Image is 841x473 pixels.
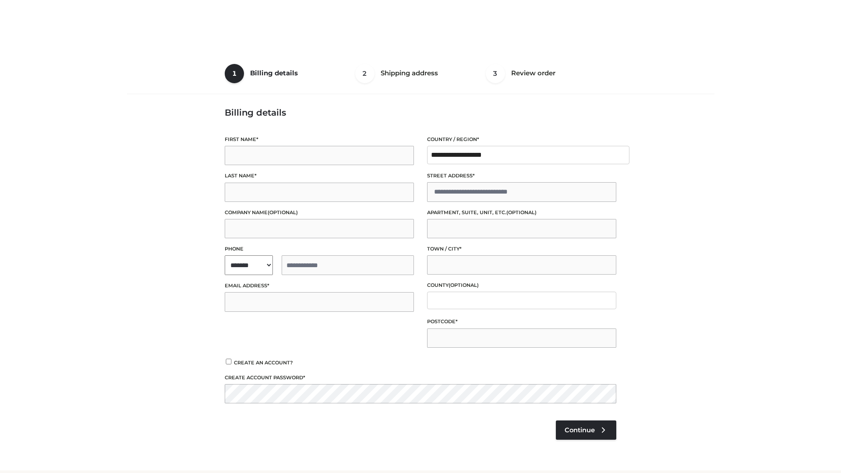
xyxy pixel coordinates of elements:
span: Create an account? [234,360,293,366]
span: 1 [225,64,244,83]
span: Review order [511,69,555,77]
span: (optional) [268,209,298,215]
span: (optional) [506,209,537,215]
label: Create account password [225,374,616,382]
label: Email address [225,282,414,290]
label: First name [225,135,414,144]
span: Continue [565,426,595,434]
span: Billing details [250,69,298,77]
label: County [427,281,616,289]
span: Shipping address [381,69,438,77]
label: Company name [225,208,414,217]
a: Continue [556,420,616,440]
label: Country / Region [427,135,616,144]
label: Last name [225,172,414,180]
label: Street address [427,172,616,180]
label: Phone [225,245,414,253]
h3: Billing details [225,107,616,118]
span: 2 [355,64,375,83]
span: 3 [486,64,505,83]
label: Town / City [427,245,616,253]
input: Create an account? [225,359,233,364]
label: Postcode [427,318,616,326]
label: Apartment, suite, unit, etc. [427,208,616,217]
span: (optional) [449,282,479,288]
